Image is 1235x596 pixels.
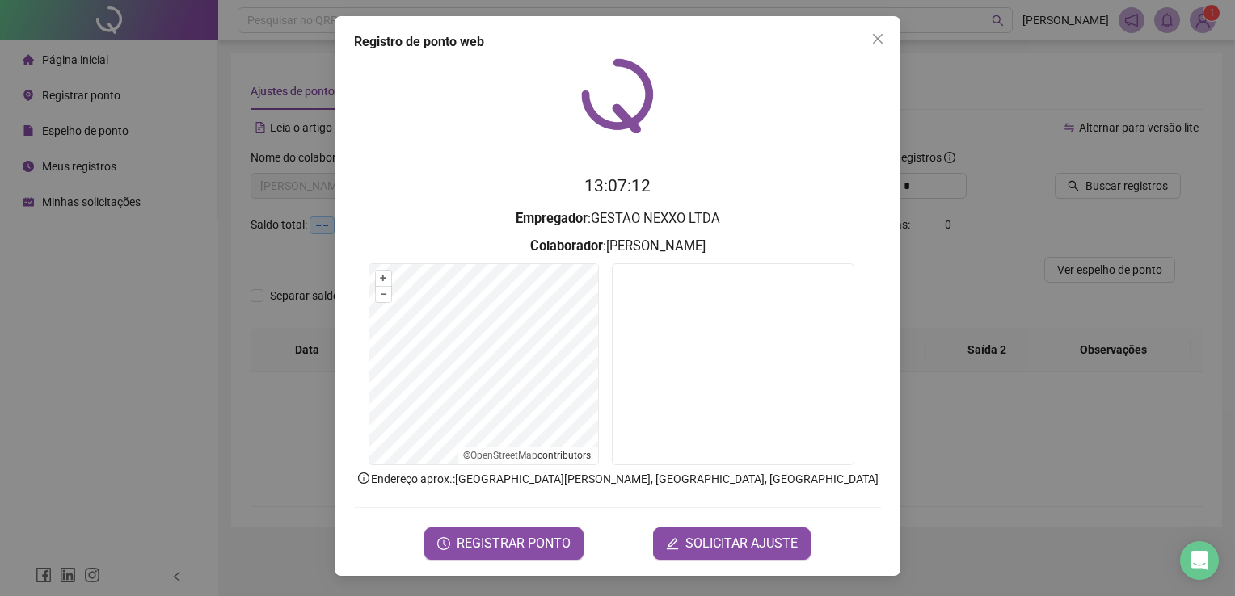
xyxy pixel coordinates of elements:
button: Close [865,26,891,52]
a: OpenStreetMap [470,450,537,461]
strong: Colaborador [530,238,603,254]
time: 13:07:12 [584,176,651,195]
button: – [376,287,391,302]
img: QRPoint [581,58,654,133]
span: info-circle [356,471,371,485]
h3: : GESTAO NEXXO LTDA [354,208,881,229]
span: close [871,32,884,45]
h3: : [PERSON_NAME] [354,236,881,257]
button: REGISTRAR PONTO [424,527,584,560]
button: editSOLICITAR AJUSTE [653,527,811,560]
span: REGISTRAR PONTO [457,534,571,553]
li: © contributors. [463,450,593,461]
p: Endereço aprox. : [GEOGRAPHIC_DATA][PERSON_NAME], [GEOGRAPHIC_DATA], [GEOGRAPHIC_DATA] [354,470,881,488]
button: + [376,271,391,286]
strong: Empregador [516,211,588,226]
span: clock-circle [437,537,450,550]
div: Open Intercom Messenger [1180,541,1219,580]
span: SOLICITAR AJUSTE [685,534,798,553]
div: Registro de ponto web [354,32,881,52]
span: edit [666,537,679,550]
